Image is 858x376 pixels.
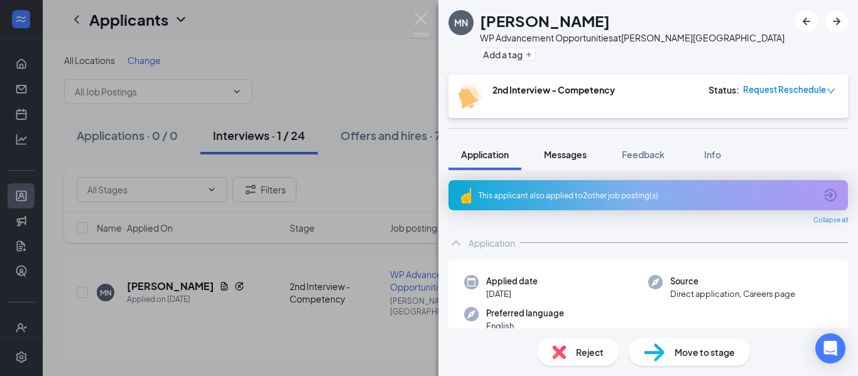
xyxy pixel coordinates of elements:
[670,287,795,300] span: Direct application, Careers page
[795,10,818,33] button: ArrowLeftNew
[704,149,721,160] span: Info
[486,287,538,300] span: [DATE]
[480,31,785,44] div: WP Advancement Opportunities at [PERSON_NAME][GEOGRAPHIC_DATA]
[525,51,533,58] svg: Plus
[829,14,844,29] svg: ArrowRight
[823,188,838,203] svg: ArrowCircle
[675,345,735,359] span: Move to stage
[743,83,826,96] span: Request Reschedule
[448,235,464,250] svg: ChevronUp
[825,10,848,33] button: ArrowRight
[544,149,587,160] span: Messages
[827,87,835,95] span: down
[461,149,509,160] span: Application
[799,14,814,29] svg: ArrowLeftNew
[454,16,468,29] div: MN
[480,48,536,61] button: PlusAdd a tag
[480,10,610,31] h1: [PERSON_NAME]
[576,345,604,359] span: Reject
[486,320,564,332] span: English
[479,190,815,201] div: This applicant also applied to 2 other job posting(s)
[709,83,739,96] div: Status :
[469,237,515,249] div: Application
[622,149,665,160] span: Feedback
[813,215,848,225] span: Collapse all
[670,275,795,287] span: Source
[492,84,615,95] b: 2nd Interview - Competency
[486,275,538,287] span: Applied date
[486,307,564,320] span: Preferred language
[815,333,845,363] div: Open Intercom Messenger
